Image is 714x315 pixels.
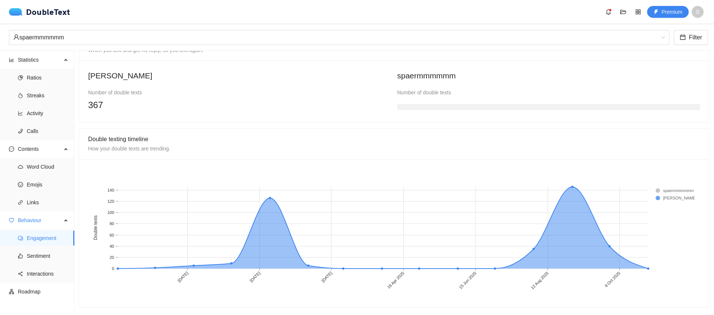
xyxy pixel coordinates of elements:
div: Number of double texts [88,88,391,97]
span: S [696,6,699,18]
span: Double texting timeline [88,136,148,142]
text: 40 [110,244,114,249]
button: folder-open [617,6,629,18]
span: heart [9,218,14,223]
span: Links [27,195,68,210]
span: Roadmap [18,284,68,299]
span: Word Cloud [27,159,68,174]
div: Number of double texts [397,88,700,97]
text: 120 [107,199,114,204]
span: 367 [88,100,103,110]
span: cloud [18,164,23,169]
text: 12 Aug 2025 [530,270,549,290]
span: smile [18,182,23,187]
span: fire [18,93,23,98]
text: 9 Oct 2025 [604,270,621,288]
text: 100 [107,210,114,215]
span: folder-open [618,9,629,15]
h2: [PERSON_NAME] [88,69,391,82]
span: appstore [633,9,644,15]
span: How your double texts are trending. [88,146,170,152]
span: Emojis [27,177,68,192]
span: apartment [9,289,14,294]
text: [DATE] [249,270,261,283]
span: Activity [27,106,68,121]
span: pie-chart [18,75,23,80]
span: bar-chart [9,57,14,62]
span: thunderbolt [653,9,659,15]
span: Filter [689,33,702,42]
span: Contents [18,142,62,156]
button: bell [602,6,614,18]
span: When you text and get no reply, so you text again. [88,47,203,53]
span: user [13,34,19,40]
span: Engagement [27,231,68,246]
h2: spaermmmmmm [397,69,700,82]
button: thunderboltPremium [647,6,689,18]
div: DoubleText [9,8,70,16]
span: calendar [680,34,686,41]
button: calendarFilter [674,30,708,45]
span: Behaviour [18,213,62,228]
div: spaermmmmmm [13,30,658,45]
span: Statistics [18,52,62,67]
span: like [18,253,23,259]
span: phone [18,129,23,134]
span: bell [603,9,614,15]
span: Sentiment [27,249,68,263]
span: Ratios [27,70,68,85]
text: 60 [110,233,114,237]
span: spaermmmmmm [13,30,665,45]
span: message [9,146,14,152]
span: share-alt [18,271,23,276]
text: 18 Apr 2025 [386,270,405,289]
span: Calls [27,124,68,139]
text: [DATE] [177,270,189,283]
text: 20 [110,255,114,260]
text: Double texts [93,215,98,240]
button: appstore [632,6,644,18]
a: logoDoubleText [9,8,70,16]
text: [DATE] [321,270,333,283]
text: 80 [110,221,114,226]
text: 15 Jun 2025 [458,270,477,289]
text: 0 [112,266,114,271]
span: line-chart [18,111,23,116]
span: Streaks [27,88,68,103]
span: comment [18,236,23,241]
img: logo [9,8,26,16]
text: 140 [107,188,114,192]
span: link [18,200,23,205]
span: Premium [662,8,682,16]
span: Interactions [27,266,68,281]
